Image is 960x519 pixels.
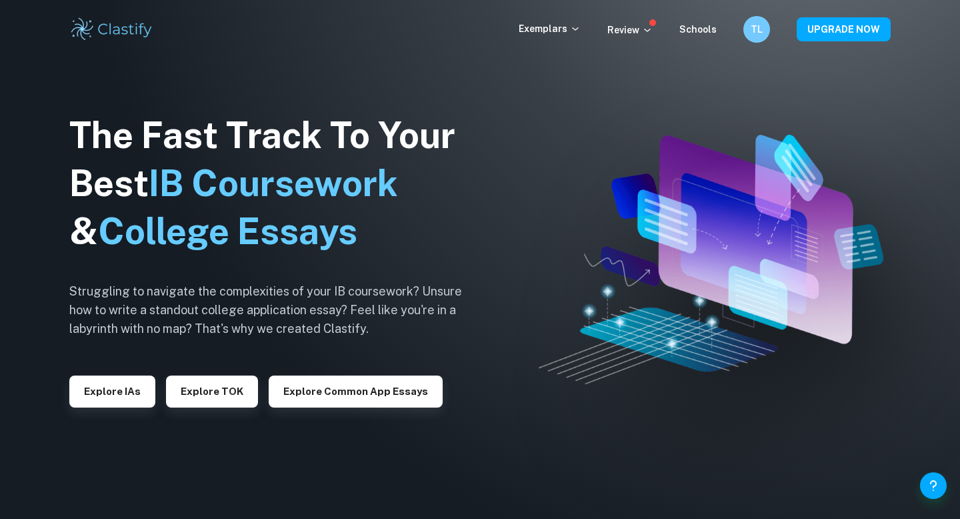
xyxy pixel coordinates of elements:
[166,384,258,397] a: Explore TOK
[743,16,770,43] button: TL
[749,22,765,37] h6: TL
[69,16,154,43] img: Clastify logo
[539,135,883,384] img: Clastify hero
[607,23,653,37] p: Review
[69,384,155,397] a: Explore IAs
[519,21,581,36] p: Exemplars
[797,17,891,41] button: UPGRADE NOW
[69,376,155,408] button: Explore IAs
[69,282,483,338] h6: Struggling to navigate the complexities of your IB coursework? Unsure how to write a standout col...
[69,111,483,255] h1: The Fast Track To Your Best &
[98,210,357,252] span: College Essays
[166,376,258,408] button: Explore TOK
[149,162,398,204] span: IB Coursework
[920,472,947,499] button: Help and Feedback
[269,384,443,397] a: Explore Common App essays
[679,24,717,35] a: Schools
[269,376,443,408] button: Explore Common App essays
